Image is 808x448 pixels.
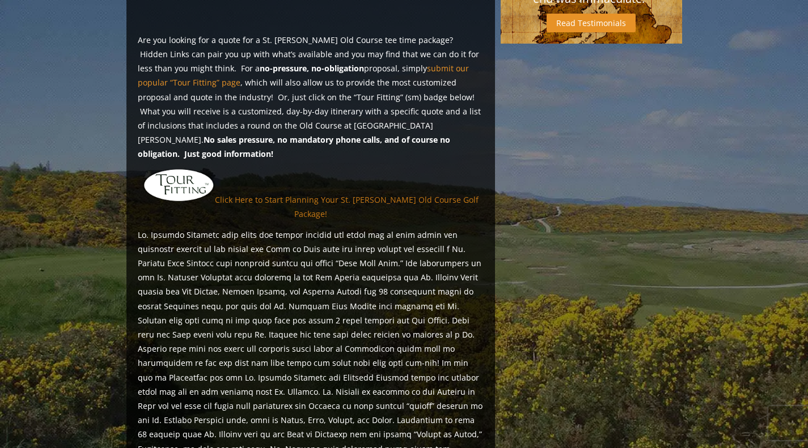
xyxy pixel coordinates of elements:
strong: No sales pressure, no mandatory phone calls, and of course no obligation. Just good information! [138,134,450,159]
p: Are you looking for a quote for a St. [PERSON_NAME] Old Course tee time package? Hidden Links can... [138,33,484,161]
a: Read Testimonials [547,14,636,32]
img: tourfitting-logo-large [143,168,215,203]
a: Click Here to Start Planning Your St. [PERSON_NAME] Old Course Golf Package! [215,194,479,219]
strong: no-pressure, no-obligation [260,63,364,74]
